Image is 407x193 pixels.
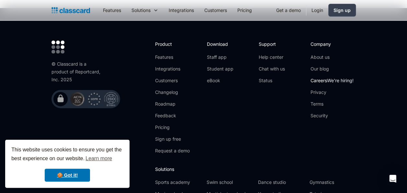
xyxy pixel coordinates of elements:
[5,140,130,188] div: cookieconsent
[328,4,356,17] a: Sign up
[51,60,103,84] div: © Classcard is a product of Reportcard, Inc. 2025
[271,3,306,18] a: Get a demo
[311,41,354,47] h2: Company
[385,171,401,187] div: Open Intercom Messenger
[45,169,90,182] a: dismiss cookie message
[199,3,232,18] a: Customers
[311,101,354,107] a: Terms
[311,112,354,119] a: Security
[327,78,354,83] span: We're hiring!
[51,6,90,15] a: home
[155,124,190,131] a: Pricing
[306,3,328,18] a: Login
[259,41,285,47] h2: Support
[259,66,285,72] a: Chat with us
[155,148,190,154] a: Request a demo
[155,77,190,84] a: Customers
[131,7,151,14] div: Solutions
[311,77,354,84] a: CareersWe're hiring!
[259,77,285,84] a: Status
[164,3,199,18] a: Integrations
[155,66,190,72] a: Integrations
[155,41,190,47] h2: Product
[259,54,285,60] a: Help center
[155,112,190,119] a: Feedback
[310,179,356,186] a: Gymnastics
[334,7,351,14] div: Sign up
[311,66,354,72] a: Our blog
[155,101,190,107] a: Roadmap
[98,3,126,18] a: Features
[155,136,190,142] a: Sign up free
[155,166,356,173] h2: Solutions
[85,154,113,163] a: learn more about cookies
[311,89,354,96] a: Privacy
[207,54,233,60] a: Staff app
[207,77,233,84] a: eBook
[155,179,201,186] a: Sports academy
[11,146,123,163] span: This website uses cookies to ensure you get the best experience on our website.
[207,66,233,72] a: Student app
[207,179,253,186] a: Swim school
[258,179,304,186] a: Dance studio
[311,54,354,60] a: About us
[155,54,190,60] a: Features
[126,3,164,18] div: Solutions
[207,41,233,47] h2: Download
[232,3,257,18] a: Pricing
[155,89,190,96] a: Changelog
